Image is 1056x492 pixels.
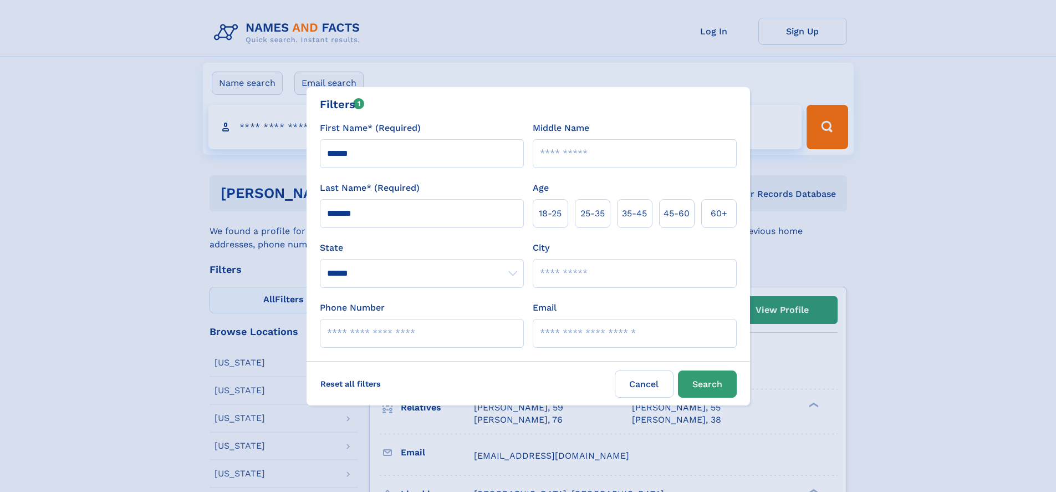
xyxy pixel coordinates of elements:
[678,371,737,398] button: Search
[533,121,589,135] label: Middle Name
[615,371,674,398] label: Cancel
[711,207,727,220] span: 60+
[320,121,421,135] label: First Name* (Required)
[664,207,690,220] span: 45‑60
[539,207,562,220] span: 18‑25
[320,301,385,315] label: Phone Number
[580,207,605,220] span: 25‑35
[320,181,420,195] label: Last Name* (Required)
[320,96,365,113] div: Filters
[622,207,647,220] span: 35‑45
[533,301,557,315] label: Email
[313,371,388,397] label: Reset all filters
[320,241,524,255] label: State
[533,241,549,255] label: City
[533,181,549,195] label: Age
